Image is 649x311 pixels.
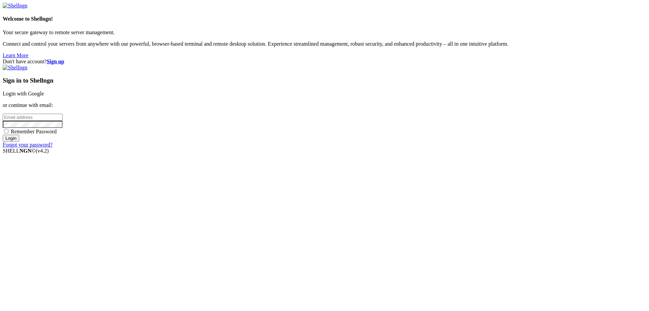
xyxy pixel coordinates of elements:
p: Connect and control your servers from anywhere with our powerful, browser-based terminal and remo... [3,41,646,47]
img: Shellngn [3,65,27,71]
a: Sign up [47,59,64,64]
div: Don't have account? [3,59,646,65]
a: Forgot your password? [3,142,52,148]
span: Remember Password [11,129,57,134]
input: Email address [3,114,63,121]
input: Remember Password [4,129,8,133]
a: Login with Google [3,91,44,96]
p: or continue with email: [3,102,646,108]
p: Your secure gateway to remote server management. [3,29,646,36]
h3: Sign in to Shellngn [3,77,646,84]
a: Learn More [3,52,28,58]
h4: Welcome to Shellngn! [3,16,646,22]
img: Shellngn [3,3,27,9]
span: SHELL © [3,148,49,154]
span: 4.2.0 [36,148,49,154]
input: Login [3,135,19,142]
b: NGN [20,148,32,154]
